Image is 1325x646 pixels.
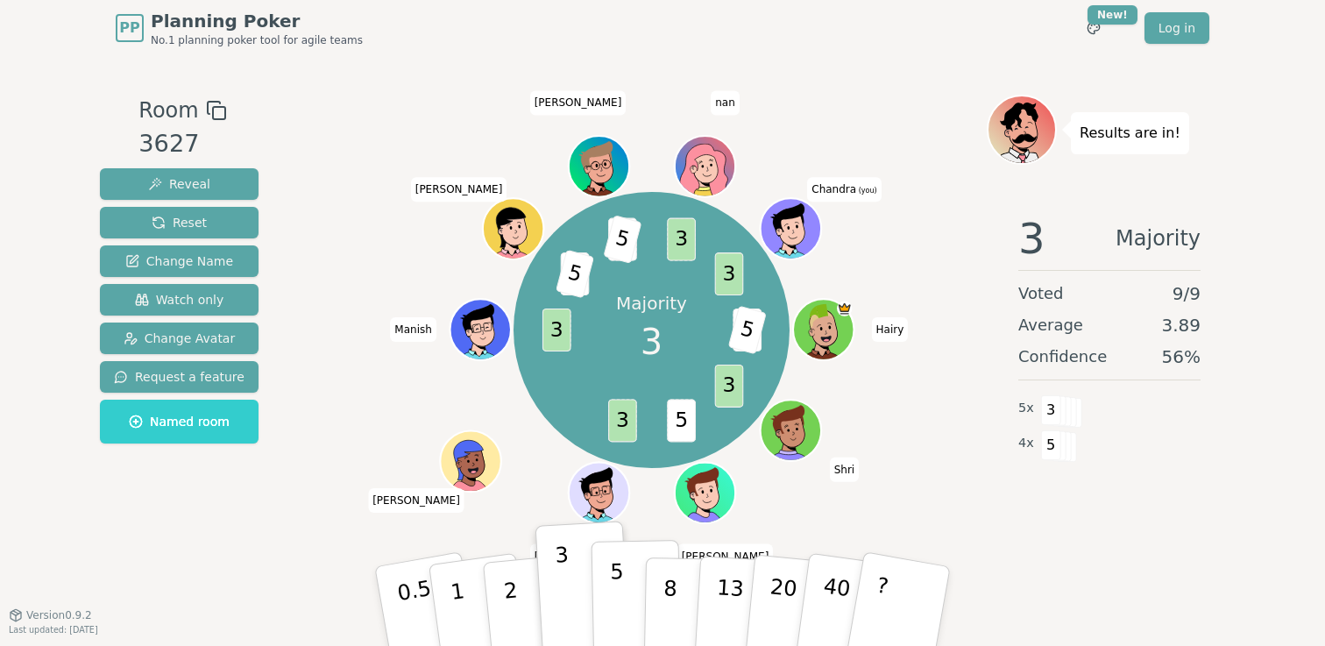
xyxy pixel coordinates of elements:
span: Reset [152,214,207,231]
button: Version0.9.2 [9,608,92,622]
span: Click to change your name [530,91,627,116]
span: Click to change your name [368,488,464,513]
p: Majority [616,291,687,316]
span: 3 [667,217,696,260]
button: Watch only [100,284,259,316]
div: 3627 [138,126,226,162]
span: 5 [555,249,593,298]
span: 3 [608,399,637,442]
span: 3 [1018,217,1045,259]
span: 3 [714,252,743,295]
span: 9 / 9 [1173,281,1201,306]
span: 3.89 [1161,313,1201,337]
button: Named room [100,400,259,444]
span: 56 % [1162,344,1201,369]
span: 5 [727,305,766,354]
span: Confidence [1018,344,1107,369]
span: No.1 planning poker tool for agile teams [151,33,363,47]
span: 5 [667,399,696,442]
span: 4 x [1018,434,1034,453]
span: Click to change your name [872,317,909,342]
p: Results are in! [1080,121,1180,146]
span: Change Avatar [124,330,236,347]
span: Last updated: [DATE] [9,625,98,635]
span: 5 [1041,430,1061,460]
span: 3 [542,309,570,351]
button: Click to change your avatar [762,201,818,258]
span: Named room [129,413,230,430]
span: Click to change your name [830,458,860,482]
button: Reveal [100,168,259,200]
span: 5 [603,215,641,264]
span: Version 0.9.2 [26,608,92,622]
span: Click to change your name [390,317,436,342]
button: Request a feature [100,361,259,393]
span: 5 x [1018,399,1034,418]
span: Watch only [135,291,224,309]
span: 3 [1041,395,1061,425]
span: Reveal [148,175,210,193]
button: Change Avatar [100,323,259,354]
span: Change Name [125,252,233,270]
span: Average [1018,313,1083,337]
span: Hairy is the host [836,302,851,316]
p: 3 [555,543,574,638]
span: Click to change your name [677,544,774,569]
span: Click to change your name [530,544,627,569]
span: Room [138,95,198,126]
span: Majority [1116,217,1201,259]
button: Reset [100,207,259,238]
span: 3 [714,365,743,408]
span: 3 [641,316,662,368]
div: New! [1088,5,1137,25]
button: New! [1078,12,1109,44]
span: Voted [1018,281,1064,306]
span: Click to change your name [807,177,881,202]
a: PPPlanning PokerNo.1 planning poker tool for agile teams [116,9,363,47]
span: Click to change your name [411,177,507,202]
span: Planning Poker [151,9,363,33]
span: (you) [856,187,877,195]
a: Log in [1144,12,1209,44]
span: Click to change your name [711,91,740,116]
button: Change Name [100,245,259,277]
span: Request a feature [114,368,244,386]
span: PP [119,18,139,39]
